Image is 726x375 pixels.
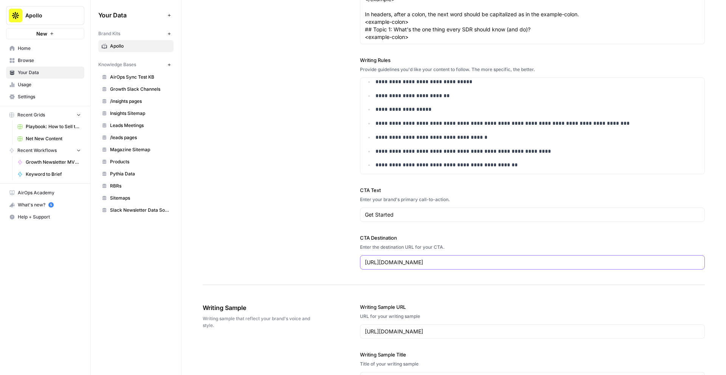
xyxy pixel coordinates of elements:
[18,93,81,100] span: Settings
[17,147,57,154] span: Recent Workflows
[110,43,170,50] span: Apollo
[6,28,84,39] button: New
[110,207,170,214] span: Slack Newsletter Data Source Test [DATE]
[360,303,705,311] label: Writing Sample URL
[50,203,52,207] text: 5
[98,11,164,20] span: Your Data
[365,211,700,218] input: Gear up and get in the game with Sunday Soccer!
[6,42,84,54] a: Home
[6,54,84,67] a: Browse
[98,40,174,52] a: Apollo
[6,91,84,103] a: Settings
[98,71,174,83] a: AirOps Sync Test KB
[98,119,174,132] a: Leads Meetings
[110,146,170,153] span: Magazine Sitemap
[18,45,81,52] span: Home
[365,328,700,335] input: www.sundaysoccer.com/game-day
[6,211,84,223] button: Help + Support
[9,9,22,22] img: Apollo Logo
[360,234,705,242] label: CTA Destination
[18,81,81,88] span: Usage
[98,107,174,119] a: Insights Sitemap
[360,313,705,320] div: URL for your writing sample
[48,202,54,208] a: 5
[98,180,174,192] a: RBRs
[98,132,174,144] a: /leads pages
[98,156,174,168] a: Products
[14,121,84,133] a: Playbook: How to Sell to "X" Leads Grid
[360,196,705,203] div: Enter your brand's primary call-to-action.
[14,168,84,180] a: Keyword to Brief
[6,145,84,156] button: Recent Workflows
[360,361,705,367] div: Title of your writing sample
[26,171,81,178] span: Keyword to Brief
[17,112,45,118] span: Recent Grids
[360,351,705,358] label: Writing Sample Title
[110,110,170,117] span: Insights Sitemap
[26,123,81,130] span: Playbook: How to Sell to "X" Leads Grid
[6,187,84,199] a: AirOps Academy
[18,214,81,220] span: Help + Support
[110,134,170,141] span: /leads pages
[110,122,170,129] span: Leads Meetings
[14,156,84,168] a: Growth Newsletter MVP 1.1
[36,30,47,37] span: New
[14,133,84,145] a: Net New Content
[25,12,71,19] span: Apollo
[6,79,84,91] a: Usage
[110,170,170,177] span: Pythia Data
[360,56,705,64] label: Writing Rules
[203,315,318,329] span: Writing sample that reflect your brand's voice and style.
[110,183,170,189] span: RBRs
[18,189,81,196] span: AirOps Academy
[18,57,81,64] span: Browse
[110,158,170,165] span: Products
[98,144,174,156] a: Magazine Sitemap
[110,195,170,201] span: Sitemaps
[98,204,174,216] a: Slack Newsletter Data Source Test [DATE]
[110,86,170,93] span: Growth Slack Channels
[98,83,174,95] a: Growth Slack Channels
[98,168,174,180] a: Pythia Data
[98,30,120,37] span: Brand Kits
[6,6,84,25] button: Workspace: Apollo
[110,98,170,105] span: /insights pages
[203,303,318,312] span: Writing Sample
[6,199,84,211] button: What's new? 5
[6,109,84,121] button: Recent Grids
[360,66,705,73] div: Provide guidelines you'd like your content to follow. The more specific, the better.
[98,192,174,204] a: Sitemaps
[6,67,84,79] a: Your Data
[26,135,81,142] span: Net New Content
[26,159,81,166] span: Growth Newsletter MVP 1.1
[18,69,81,76] span: Your Data
[365,259,700,266] input: www.sundaysoccer.com/gearup
[110,74,170,81] span: AirOps Sync Test KB
[98,61,136,68] span: Knowledge Bases
[360,244,705,251] div: Enter the destination URL for your CTA.
[6,199,84,211] div: What's new?
[360,186,705,194] label: CTA Text
[98,95,174,107] a: /insights pages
